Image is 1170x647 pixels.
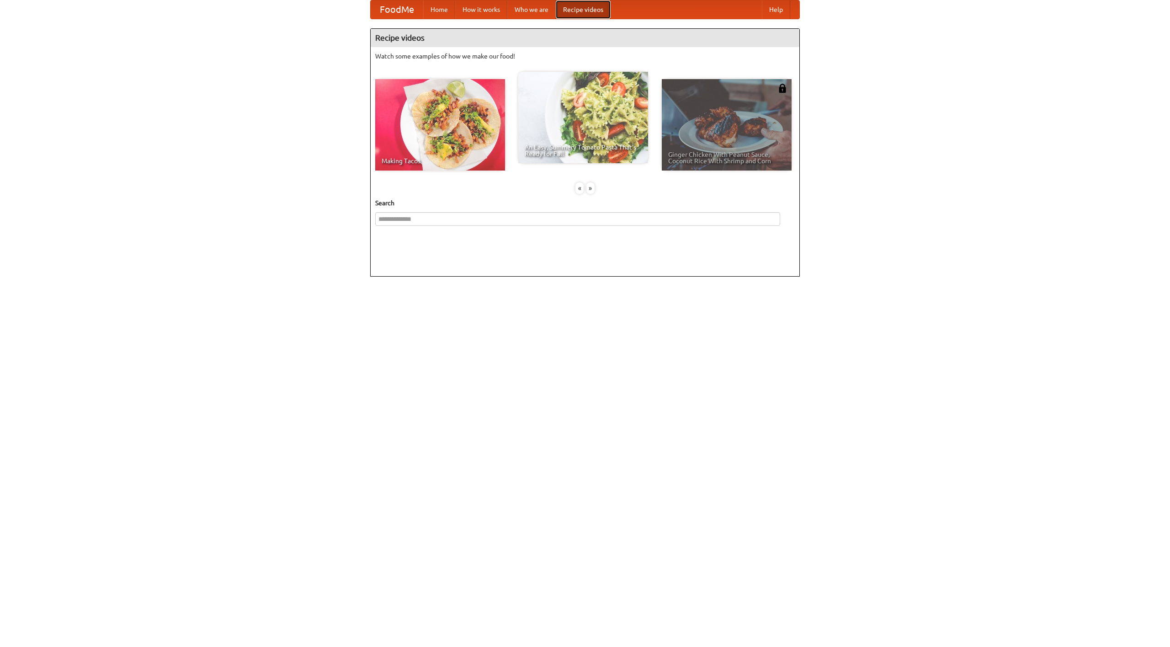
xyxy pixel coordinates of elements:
p: Watch some examples of how we make our food! [375,52,795,61]
a: Home [423,0,455,19]
div: » [586,182,595,194]
h4: Recipe videos [371,29,799,47]
img: 483408.png [778,84,787,93]
a: Help [762,0,790,19]
span: Making Tacos [382,158,499,164]
a: An Easy, Summery Tomato Pasta That's Ready for Fall [518,72,648,163]
a: Recipe videos [556,0,611,19]
a: Making Tacos [375,79,505,171]
h5: Search [375,198,795,208]
div: « [575,182,584,194]
a: How it works [455,0,507,19]
a: Who we are [507,0,556,19]
a: FoodMe [371,0,423,19]
span: An Easy, Summery Tomato Pasta That's Ready for Fall [525,144,642,157]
